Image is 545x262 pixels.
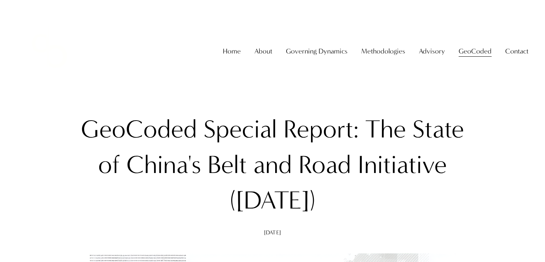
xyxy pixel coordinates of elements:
a: folder dropdown [505,44,529,58]
span: About [254,45,272,57]
a: folder dropdown [254,44,272,58]
a: Home [223,44,241,58]
span: Governing Dynamics [286,45,348,57]
a: folder dropdown [286,44,348,58]
a: folder dropdown [419,44,445,58]
h1: GeoCoded Special Report: The State of China's Belt and Road Initiative ([DATE]) [70,112,475,218]
a: folder dropdown [459,44,492,58]
img: Christopher Sanchez &amp; Co. [16,18,82,84]
span: Advisory [419,45,445,57]
a: folder dropdown [361,44,405,58]
span: Contact [505,45,529,57]
span: GeoCoded [459,45,492,57]
span: Methodologies [361,45,405,57]
span: [DATE] [264,229,281,236]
